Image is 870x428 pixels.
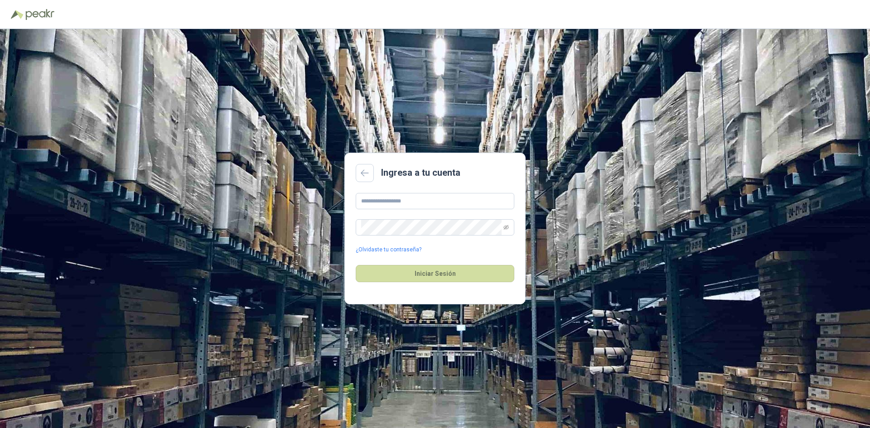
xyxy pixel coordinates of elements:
span: eye-invisible [503,225,509,230]
a: ¿Olvidaste tu contraseña? [356,245,421,254]
img: Peakr [25,9,54,20]
img: Logo [11,10,24,19]
h2: Ingresa a tu cuenta [381,166,460,180]
button: Iniciar Sesión [356,265,514,282]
